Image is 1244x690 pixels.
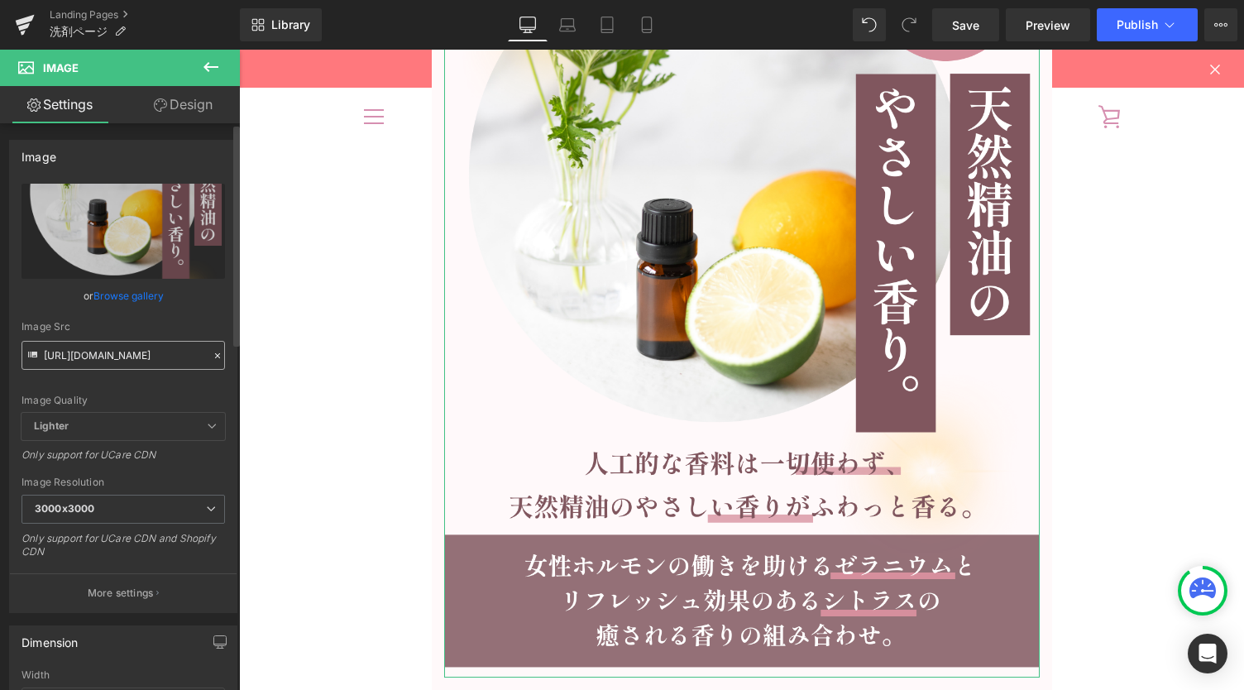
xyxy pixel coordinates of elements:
[22,532,225,569] div: Only support for UCare CDN and Shopify CDN
[508,8,548,41] a: Desktop
[93,281,164,310] a: Browse gallery
[88,586,154,601] p: More settings
[123,86,243,123] a: Design
[1204,8,1237,41] button: More
[271,17,310,32] span: Library
[952,17,979,34] span: Save
[892,8,926,41] button: Redo
[853,8,886,41] button: Undo
[43,61,79,74] span: Image
[1188,634,1227,673] div: Open Intercom Messenger
[548,8,587,41] a: Laptop
[1097,8,1198,41] button: Publish
[10,573,237,612] button: More settings
[22,448,225,472] div: Only support for UCare CDN
[1026,17,1070,34] span: Preview
[1006,8,1090,41] a: Preview
[240,8,322,41] a: New Library
[50,8,240,22] a: Landing Pages
[35,502,94,515] b: 3000x3000
[34,419,69,432] b: Lighter
[1117,18,1158,31] span: Publish
[627,8,667,41] a: Mobile
[22,321,225,333] div: Image Src
[22,287,225,304] div: or
[22,395,225,406] div: Image Quality
[22,141,56,164] div: Image
[50,25,108,38] span: 洗剤ページ
[22,477,225,488] div: Image Resolution
[22,669,225,681] div: Width
[22,626,79,649] div: Dimension
[22,341,225,370] input: Link
[587,8,627,41] a: Tablet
